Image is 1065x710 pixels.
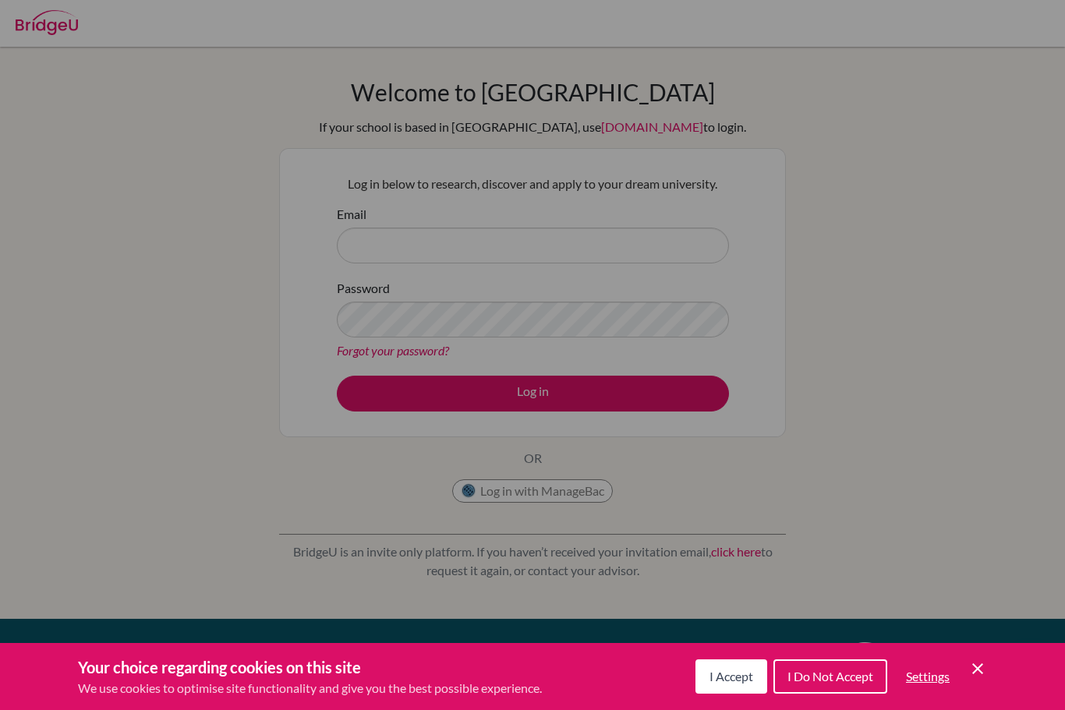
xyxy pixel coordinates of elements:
[787,669,873,684] span: I Do Not Accept
[78,655,542,679] h3: Your choice regarding cookies on this site
[773,659,887,694] button: I Do Not Accept
[695,659,767,694] button: I Accept
[893,661,962,692] button: Settings
[906,669,950,684] span: Settings
[968,659,987,678] button: Save and close
[78,679,542,698] p: We use cookies to optimise site functionality and give you the best possible experience.
[709,669,753,684] span: I Accept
